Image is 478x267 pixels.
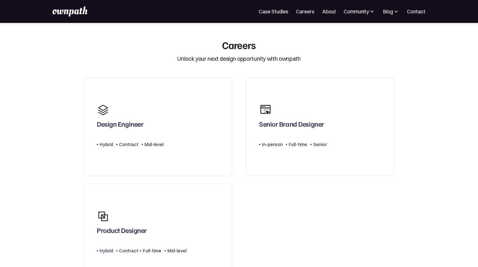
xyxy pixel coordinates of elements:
div: Senior [313,141,327,148]
div: Hybrid [100,141,113,148]
a: Contact [407,8,425,15]
div: Product Designer [97,226,147,237]
div: Design Engineer [97,120,143,131]
a: Senior Brand DesignerIn-personFull-timeSenior [246,77,394,176]
div: Full-time [289,141,307,148]
div: Contract [119,141,138,148]
div: Senior Brand Designer [259,120,324,131]
a: Careers [296,8,314,15]
a: About [322,8,336,15]
a: Case Studies [259,8,288,15]
div: Mid-level [167,247,186,255]
div: Unlock your next design opportunity with ownpath [177,55,300,63]
div: Community [344,8,369,15]
div: Careers [222,39,256,51]
a: Design EngineerHybridContractMid-level [84,77,232,176]
div: Community [344,8,375,15]
div: Blog [383,8,399,15]
div: Mid-level [144,141,164,148]
div: Contract > Full-time [119,247,161,255]
div: Hybrid [100,247,113,255]
div: Blog [383,8,393,15]
div: In-person [262,141,283,148]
